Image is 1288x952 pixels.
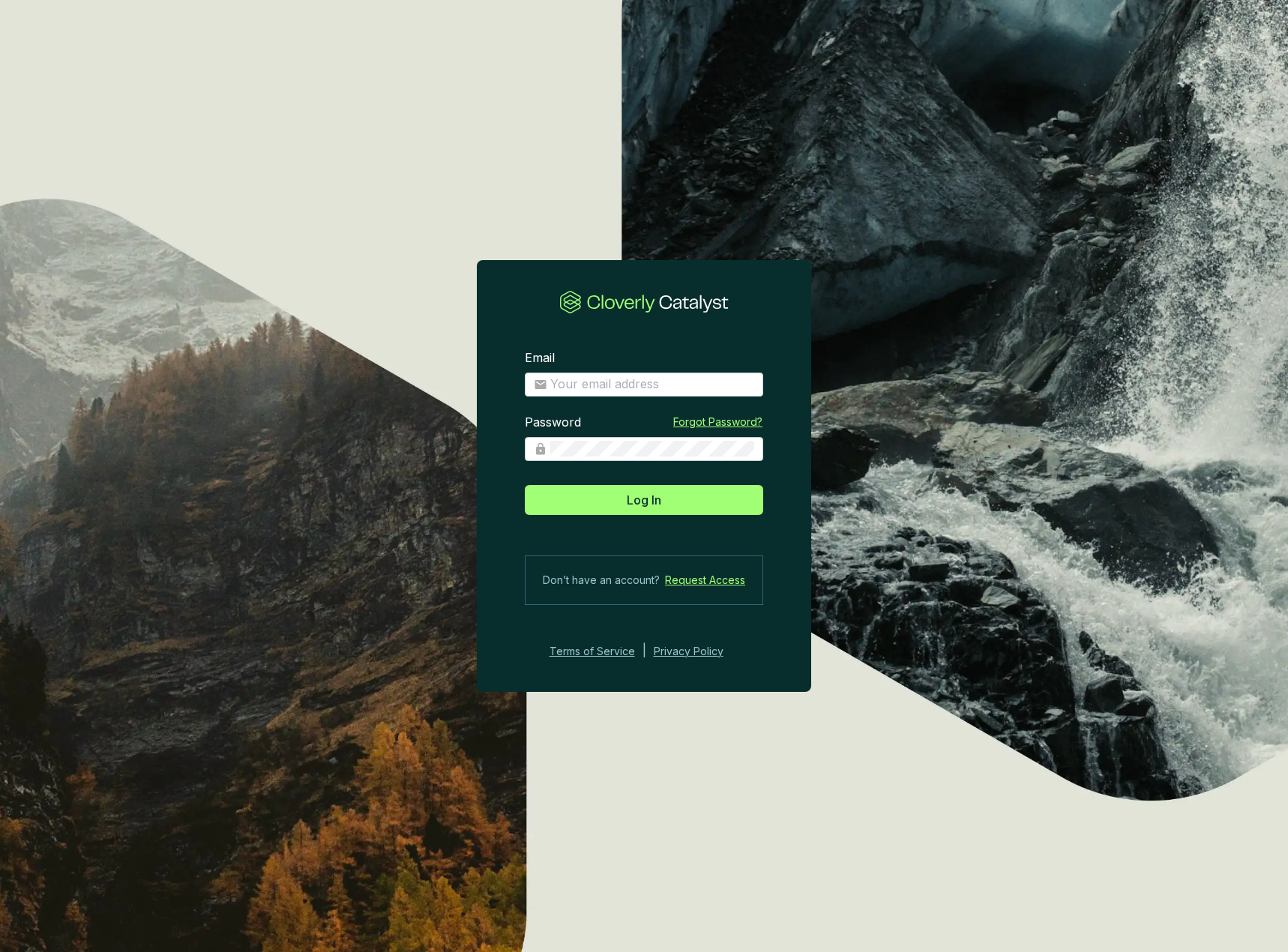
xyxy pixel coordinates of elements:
a: Request Access [665,571,745,589]
input: Email [550,376,754,393]
div: | [643,642,646,660]
a: Forgot Password? [673,415,762,430]
label: Email [525,350,555,367]
button: Log In [525,485,763,515]
a: Terms of Service [545,642,635,660]
a: Privacy Policy [654,642,744,660]
input: Password [550,441,754,457]
label: Password [525,415,581,431]
span: Log In [627,491,661,509]
span: Don’t have an account? [543,571,660,589]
